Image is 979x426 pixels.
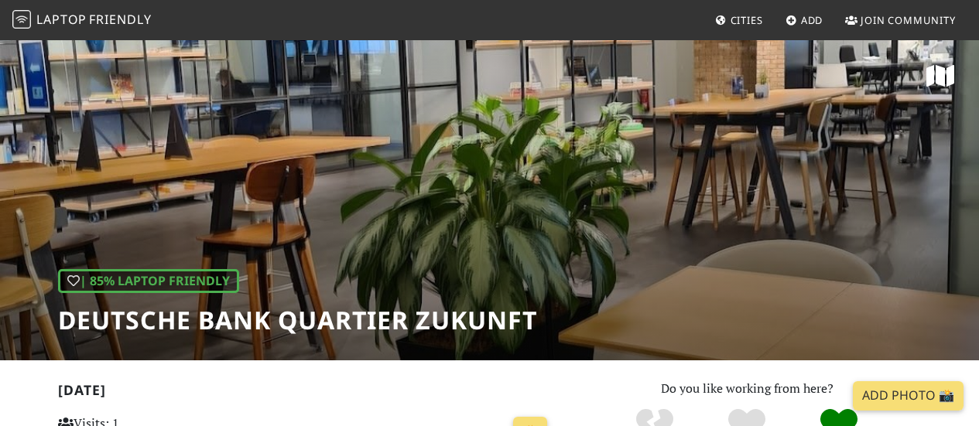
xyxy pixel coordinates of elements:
[12,10,31,29] img: LaptopFriendly
[731,13,763,27] span: Cities
[573,379,922,399] p: Do you like working from here?
[89,11,151,28] span: Friendly
[58,305,537,335] h1: Deutsche Bank Quartier Zukunft
[58,382,554,404] h2: [DATE]
[779,6,830,34] a: Add
[709,6,769,34] a: Cities
[36,11,87,28] span: Laptop
[861,13,956,27] span: Join Community
[853,381,964,411] a: Add Photo 📸
[58,269,239,294] div: | 85% Laptop Friendly
[12,7,152,34] a: LaptopFriendly LaptopFriendly
[839,6,962,34] a: Join Community
[801,13,823,27] span: Add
